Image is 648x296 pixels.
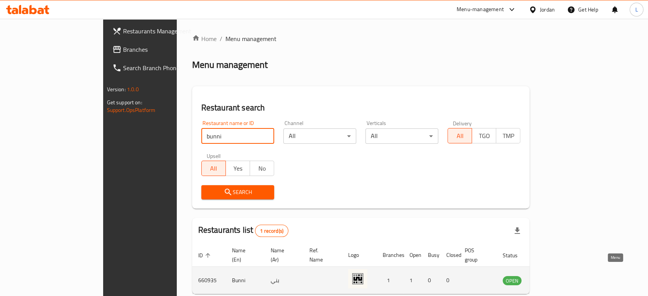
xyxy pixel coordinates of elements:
[225,34,276,43] span: Menu management
[201,161,226,176] button: All
[475,130,493,141] span: TGO
[422,243,440,267] th: Busy
[127,84,139,94] span: 1.0.0
[377,243,403,267] th: Branches
[192,34,530,43] nav: breadcrumb
[342,243,377,267] th: Logo
[283,128,356,144] div: All
[192,59,268,71] h2: Menu management
[365,128,438,144] div: All
[123,63,205,72] span: Search Branch Phone
[403,243,422,267] th: Open
[226,267,265,294] td: Bunni
[106,22,211,40] a: Restaurants Management
[207,187,268,197] span: Search
[440,267,459,294] td: 0
[635,5,638,14] span: L
[220,34,222,43] li: /
[255,227,288,235] span: 1 record(s)
[503,276,521,285] span: OPEN
[253,163,271,174] span: No
[440,243,459,267] th: Closed
[377,267,403,294] td: 1
[106,40,211,59] a: Branches
[309,246,333,264] span: Ref. Name
[447,128,472,143] button: All
[207,153,221,158] label: Upsell
[255,225,288,237] div: Total records count
[107,105,156,115] a: Support.OpsPlatform
[225,161,250,176] button: Yes
[192,243,563,294] table: enhanced table
[123,45,205,54] span: Branches
[198,224,288,237] h2: Restaurants list
[503,276,521,285] div: OPEN
[201,128,274,144] input: Search for restaurant name or ID..
[348,269,367,288] img: Bunni
[472,128,496,143] button: TGO
[229,163,247,174] span: Yes
[271,246,294,264] span: Name (Ar)
[465,246,487,264] span: POS group
[106,59,211,77] a: Search Branch Phone
[422,267,440,294] td: 0
[457,5,504,14] div: Menu-management
[453,120,472,126] label: Delivery
[503,251,528,260] span: Status
[205,163,223,174] span: All
[451,130,469,141] span: All
[499,130,517,141] span: TMP
[232,246,255,264] span: Name (En)
[540,5,555,14] div: Jordan
[198,251,213,260] span: ID
[403,267,422,294] td: 1
[107,97,142,107] span: Get support on:
[201,102,521,113] h2: Restaurant search
[123,26,205,36] span: Restaurants Management
[107,84,126,94] span: Version:
[250,161,274,176] button: No
[201,185,274,199] button: Search
[496,128,520,143] button: TMP
[508,222,526,240] div: Export file
[265,267,303,294] td: بني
